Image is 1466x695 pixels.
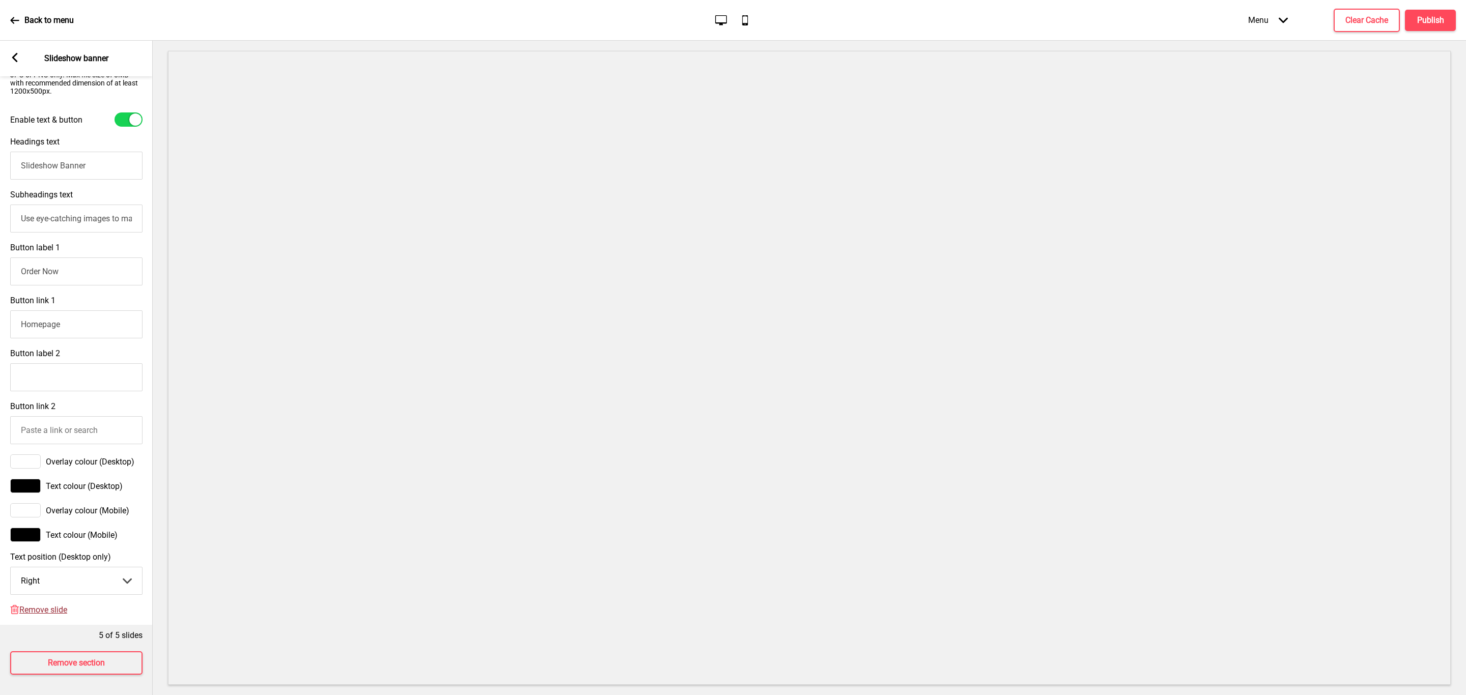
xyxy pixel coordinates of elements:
h4: Remove section [48,657,105,669]
input: Paste a link or search [10,310,143,338]
span: Remove slide [19,605,67,615]
label: Button label 2 [10,349,60,358]
button: Clear Cache [1334,9,1400,32]
div: Overlay colour (Desktop) [10,454,143,469]
span: Overlay colour (Desktop) [46,457,134,467]
button: Remove section [10,651,143,675]
p: Slideshow banner [44,53,108,64]
p: Back to menu [24,15,74,26]
span: Text colour (Desktop) [46,481,123,491]
a: Back to menu [10,7,74,34]
button: Publish [1405,10,1456,31]
div: Menu [1238,5,1298,35]
label: Headings text [10,137,60,147]
div: Text colour (Mobile) [10,528,143,542]
span: Text colour (Mobile) [46,530,118,540]
label: Subheadings text [10,190,73,199]
label: Text position (Desktop only) [10,552,143,562]
h4: Clear Cache [1345,15,1388,26]
h4: Publish [1417,15,1444,26]
p: 5 of 5 slides [99,630,143,641]
label: Button label 1 [10,243,60,252]
label: Button link 2 [10,401,55,411]
label: Button link 1 [10,296,55,305]
div: Overlay colour (Mobile) [10,503,143,517]
p: JPG or PNG only. Max file size of 8MB with recommended dimension of at least 1200x500px. [10,71,143,95]
input: Paste a link or search [10,416,143,444]
div: Text colour (Desktop) [10,479,143,493]
label: Enable text & button [10,115,82,125]
span: Overlay colour (Mobile) [46,506,129,515]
